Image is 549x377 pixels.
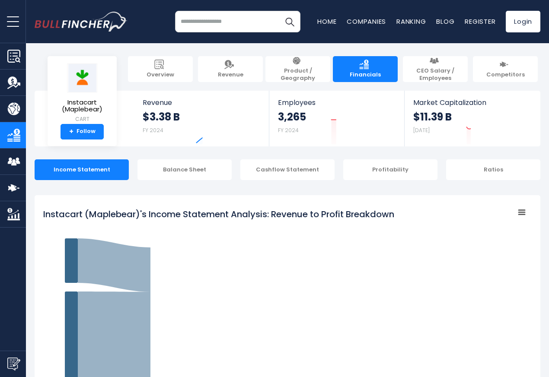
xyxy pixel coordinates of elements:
a: Register [465,17,495,26]
button: Search [279,11,300,32]
span: Employees [278,98,395,107]
strong: 3,265 [278,110,306,124]
span: Revenue [143,98,261,107]
div: Cashflow Statement [240,159,335,180]
span: Revenue [218,71,243,79]
a: Financials [333,56,398,82]
a: CEO Salary / Employees [403,56,468,82]
a: Go to homepage [35,12,128,32]
span: Instacart (Maplebear) [54,99,110,113]
a: Market Capitalization $11.39 B [DATE] [405,91,539,146]
div: Ratios [446,159,540,180]
tspan: Instacart (Maplebear)'s Income Statement Analysis: Revenue to Profit Breakdown [43,208,394,220]
a: +Follow [61,124,104,139]
div: Income Statement [35,159,129,180]
a: Blog [436,17,454,26]
strong: $11.39 B [413,110,452,124]
a: Login [506,11,540,32]
a: Competitors [473,56,538,82]
a: Overview [128,56,193,82]
div: Profitability [343,159,437,180]
span: Market Capitalization [413,98,531,107]
img: bullfincher logo [35,12,128,32]
span: CEO Salary / Employees [407,67,463,82]
small: CART [54,115,110,123]
a: Revenue $3.38 B FY 2024 [134,91,269,146]
span: Overview [147,71,174,79]
small: FY 2024 [278,127,299,134]
strong: $3.38 B [143,110,180,124]
small: [DATE] [413,127,430,134]
strong: + [69,128,73,136]
a: Product / Geography [265,56,330,82]
div: Balance Sheet [137,159,232,180]
span: Financials [350,71,381,79]
a: Employees 3,265 FY 2024 [269,91,404,146]
span: Product / Geography [270,67,326,82]
a: Companies [347,17,386,26]
a: Ranking [396,17,426,26]
small: FY 2024 [143,127,163,134]
a: Revenue [198,56,263,82]
a: Home [317,17,336,26]
a: Instacart (Maplebear) CART [54,63,110,124]
span: Competitors [486,71,525,79]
